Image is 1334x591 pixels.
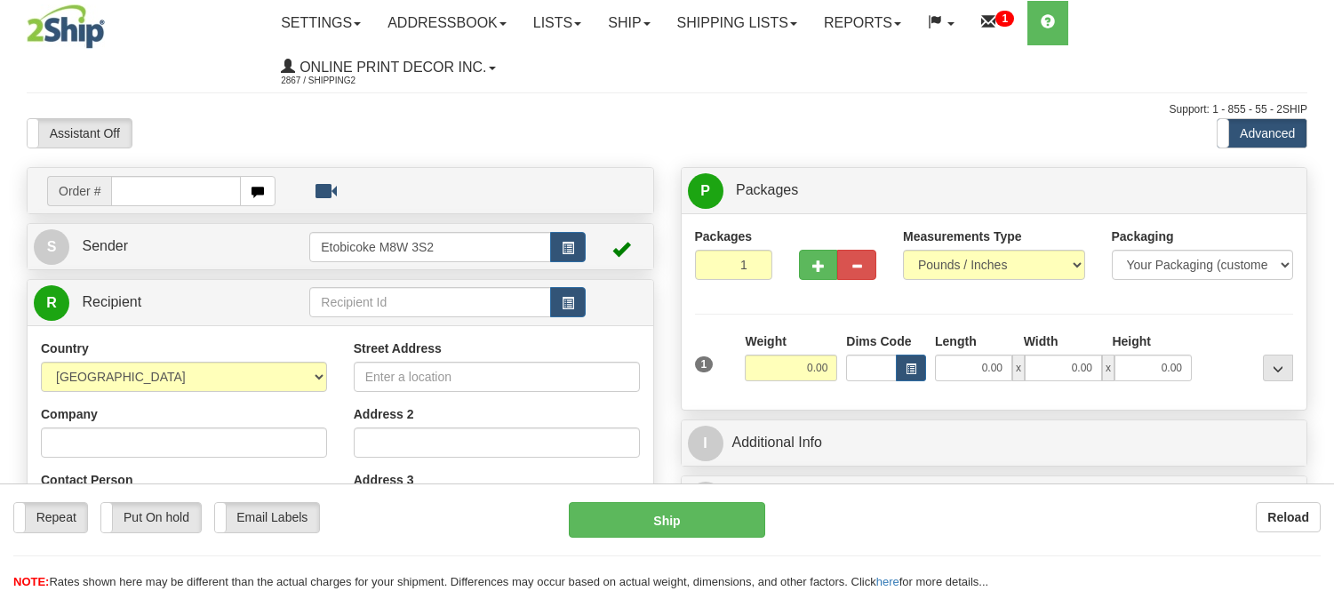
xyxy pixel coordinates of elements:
[34,284,279,321] a: R Recipient
[1293,204,1332,386] iframe: chat widget
[1102,355,1114,381] span: x
[47,176,111,206] span: Order #
[688,482,723,517] span: $
[354,339,442,357] label: Street Address
[309,287,550,317] input: Recipient Id
[13,575,49,588] span: NOTE:
[1256,502,1321,532] button: Reload
[82,238,128,253] span: Sender
[1218,119,1306,148] label: Advanced
[811,1,915,45] a: Reports
[354,405,414,423] label: Address 2
[34,228,309,265] a: S Sender
[903,228,1022,245] label: Measurements Type
[688,173,723,209] span: P
[745,332,786,350] label: Weight
[520,1,595,45] a: Lists
[688,481,1301,517] a: $Rates
[101,503,200,531] label: Put On hold
[295,60,486,75] span: Online Print Decor Inc.
[1263,355,1293,381] div: ...
[968,1,1027,45] a: 1
[27,4,105,49] img: logo2867.jpg
[28,119,132,148] label: Assistant Off
[876,575,899,588] a: here
[935,332,977,350] label: Length
[27,102,1307,117] div: Support: 1 - 855 - 55 - 2SHIP
[268,45,508,90] a: Online Print Decor Inc. 2867 / Shipping2
[281,72,414,90] span: 2867 / Shipping2
[14,503,87,531] label: Repeat
[569,502,764,538] button: Ship
[268,1,374,45] a: Settings
[995,11,1014,27] sup: 1
[354,362,640,392] input: Enter a location
[41,339,89,357] label: Country
[695,356,714,372] span: 1
[1112,332,1151,350] label: Height
[1012,355,1025,381] span: x
[695,228,753,245] label: Packages
[846,332,911,350] label: Dims Code
[34,285,69,321] span: R
[215,503,319,531] label: Email Labels
[34,229,69,265] span: S
[688,172,1301,209] a: P Packages
[1112,228,1174,245] label: Packaging
[688,426,723,461] span: I
[374,1,520,45] a: Addressbook
[41,405,98,423] label: Company
[664,1,811,45] a: Shipping lists
[736,182,798,197] span: Packages
[354,471,414,489] label: Address 3
[41,471,132,489] label: Contact Person
[82,294,141,309] span: Recipient
[1267,510,1309,524] b: Reload
[688,425,1301,461] a: IAdditional Info
[1024,332,1058,350] label: Width
[595,1,663,45] a: Ship
[309,232,550,262] input: Sender Id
